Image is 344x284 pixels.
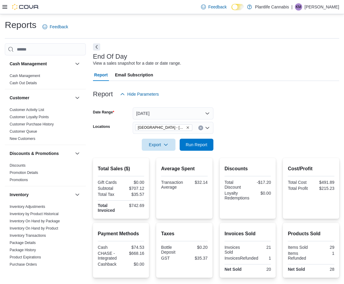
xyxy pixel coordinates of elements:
div: Kati Michalec [295,3,302,11]
div: Total Profit [288,186,310,191]
h2: Total Sales ($) [98,165,144,172]
button: Customer [10,95,73,101]
button: Run Report [180,139,213,151]
div: Customer [5,106,86,145]
a: Feedback [40,21,70,33]
span: Inventory by Product Historical [10,211,59,216]
button: Inventory [10,192,73,198]
span: Inventory On Hand by Product [10,226,58,231]
button: Hide Parameters [118,88,161,100]
a: Purchase Orders [10,262,37,267]
h1: Reports [5,19,36,31]
strong: Total Invoiced [98,203,115,213]
span: Report [94,69,108,81]
a: Package History [10,248,36,252]
button: Cash Management [10,61,73,67]
span: Customer Queue [10,129,37,134]
div: $0.20 [186,245,208,250]
h3: Customer [10,95,29,101]
button: Remove Edmonton - South Common from selection in this group [186,126,190,129]
div: $35.37 [186,256,208,261]
span: Feedback [208,4,227,10]
div: Cash [98,245,120,250]
p: Plantlife Cannabis [255,3,289,11]
a: Customer Loyalty Points [10,115,49,119]
h2: Invoices Sold [225,230,271,237]
h2: Products Sold [288,230,334,237]
div: $74.53 [122,245,144,250]
div: Items Sold [288,245,310,250]
p: [PERSON_NAME] [305,3,339,11]
div: $707.12 [122,186,144,191]
input: Dark Mode [231,4,244,10]
div: Items Refunded [288,251,310,261]
div: Gift Cards [98,180,120,185]
img: Cova [12,4,39,10]
a: Inventory Adjustments [10,205,45,209]
strong: Net Sold [225,267,242,272]
div: Total Tax [98,192,120,197]
a: Package Details [10,241,36,245]
span: Edmonton - South Common [135,124,192,131]
strong: Net Sold [288,267,305,272]
a: Customer Purchase History [10,122,54,126]
div: $0.00 [252,191,271,196]
span: Email Subscription [115,69,153,81]
a: Customer Activity List [10,108,44,112]
a: Feedback [199,1,229,13]
div: Transaction Average [161,180,183,190]
h2: Discounts [225,165,271,172]
h2: Average Spent [161,165,208,172]
div: Total Discount [225,180,246,190]
button: Cash Management [74,60,81,67]
span: New Customers [10,136,35,141]
h3: Report [93,91,113,98]
h3: End Of Day [93,53,127,60]
div: Cash Management [5,72,86,89]
span: Inventory On Hand by Package [10,219,60,224]
span: Run Report [186,142,207,148]
div: 20 [249,267,271,272]
h2: Cost/Profit [288,165,334,172]
div: Total Cost [288,180,310,185]
a: New Customers [10,137,35,141]
div: Loyalty Redemptions [225,191,249,200]
div: -$17.20 [249,180,271,185]
div: $32.14 [186,180,208,185]
h3: Cash Management [10,61,47,67]
div: 1 [312,251,334,256]
span: Purchase Orders [10,262,37,267]
div: $491.89 [312,180,334,185]
div: 21 [249,245,271,250]
div: 28 [312,267,334,272]
h3: Inventory [10,192,29,198]
span: Cash Management [10,73,40,78]
span: Promotions [10,177,28,182]
a: Inventory by Product Historical [10,212,59,216]
a: Promotion Details [10,171,38,175]
div: Subtotal [98,186,120,191]
div: Invoices Sold [225,245,246,255]
span: Discounts [10,163,26,168]
a: Discounts [10,163,26,168]
span: Export [145,139,172,151]
label: Date Range [93,110,114,115]
div: $0.00 [122,262,144,267]
button: Open list of options [205,125,210,130]
span: Product Expirations [10,255,41,260]
div: $668.16 [122,251,144,256]
h2: Payment Methods [98,230,144,237]
label: Locations [93,124,110,129]
span: Hide Parameters [127,91,159,97]
a: Inventory Transactions [10,233,46,238]
div: InvoicesRefunded [225,256,258,261]
div: $742.69 [122,203,144,208]
button: Next [93,43,100,51]
div: View a sales snapshot for a date or date range. [93,60,181,66]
